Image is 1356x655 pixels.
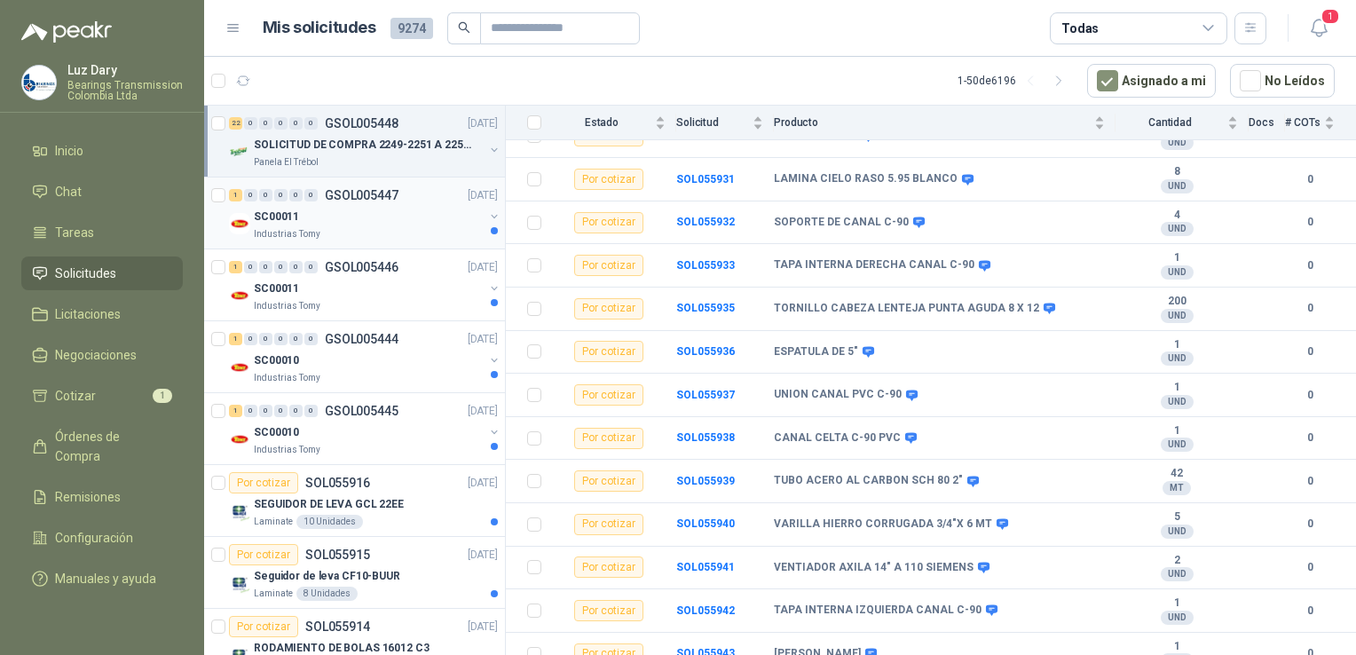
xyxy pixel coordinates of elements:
[676,259,735,272] a: SOL055933
[21,379,183,413] a: Cotizar1
[296,587,358,601] div: 8 Unidades
[676,302,735,314] b: SOL055935
[774,474,963,488] b: TUBO ACERO AL CARBON SCH 80 2"
[259,189,272,201] div: 0
[229,572,250,594] img: Company Logo
[55,386,96,406] span: Cotizar
[574,556,643,578] div: Por cotizar
[1116,295,1238,309] b: 200
[1116,596,1238,611] b: 1
[229,285,250,306] img: Company Logo
[1161,179,1194,193] div: UND
[1285,171,1335,188] b: 0
[1161,395,1194,409] div: UND
[289,261,303,273] div: 0
[304,333,318,345] div: 0
[274,405,288,417] div: 0
[1285,387,1335,404] b: 0
[55,569,156,588] span: Manuales y ayuda
[229,544,298,565] div: Por cotizar
[21,338,183,372] a: Negociaciones
[289,333,303,345] div: 0
[21,480,183,514] a: Remisiones
[468,259,498,276] p: [DATE]
[153,389,172,403] span: 1
[21,21,112,43] img: Logo peakr
[304,405,318,417] div: 0
[676,475,735,487] a: SOL055939
[574,212,643,233] div: Por cotizar
[244,189,257,201] div: 0
[1116,209,1238,223] b: 4
[390,18,433,39] span: 9274
[1285,343,1335,360] b: 0
[274,333,288,345] div: 0
[574,169,643,190] div: Por cotizar
[21,175,183,209] a: Chat
[774,116,1091,129] span: Producto
[204,537,505,609] a: Por cotizarSOL055915[DATE] Company LogoSeguidor de leva CF10-BUURLaminate8 Unidades
[274,261,288,273] div: 0
[296,515,363,529] div: 10 Unidades
[1116,424,1238,438] b: 1
[254,209,299,225] p: SC00011
[1116,467,1238,481] b: 42
[21,256,183,290] a: Solicitudes
[21,134,183,168] a: Inicio
[574,298,643,320] div: Por cotizar
[1116,116,1224,129] span: Cantidad
[774,216,909,230] b: SOPORTE DE CANAL C-90
[254,496,404,513] p: SEGUIDOR DE LEVA GCL 22EE
[21,420,183,473] a: Órdenes de Compra
[676,389,735,401] b: SOL055937
[229,333,242,345] div: 1
[21,562,183,596] a: Manuales y ayuda
[229,189,242,201] div: 1
[55,182,82,201] span: Chat
[229,117,242,130] div: 22
[254,352,299,369] p: SC00010
[229,400,501,457] a: 1 0 0 0 0 0 GSOL005445[DATE] Company LogoSC00010Industrias Tomy
[1161,309,1194,323] div: UND
[468,547,498,564] p: [DATE]
[244,117,257,130] div: 0
[1285,473,1335,490] b: 0
[254,424,299,441] p: SC00010
[289,189,303,201] div: 0
[229,357,250,378] img: Company Logo
[468,115,498,132] p: [DATE]
[676,431,735,444] b: SOL055938
[1285,300,1335,317] b: 0
[774,561,974,575] b: VENTIADOR AXILA 14" A 110 SIEMENS
[21,216,183,249] a: Tareas
[229,429,250,450] img: Company Logo
[574,600,643,621] div: Por cotizar
[55,345,137,365] span: Negociaciones
[774,517,992,532] b: VARILLA HIERRO CORRUGADA 3/4"X 6 MT
[254,587,293,601] p: Laminate
[55,141,83,161] span: Inicio
[274,189,288,201] div: 0
[304,261,318,273] div: 0
[254,371,320,385] p: Industrias Tomy
[55,304,121,324] span: Licitaciones
[229,472,298,493] div: Por cotizar
[1303,12,1335,44] button: 1
[254,443,320,457] p: Industrias Tomy
[774,345,858,359] b: ESPATULA DE 5"
[676,216,735,228] a: SOL055932
[552,116,651,129] span: Estado
[1116,381,1238,395] b: 1
[1116,106,1249,140] th: Cantidad
[676,561,735,573] a: SOL055941
[67,80,183,101] p: Bearings Transmission Colombia Ltda
[55,487,121,507] span: Remisiones
[1116,510,1238,525] b: 5
[1285,559,1335,576] b: 0
[229,141,250,162] img: Company Logo
[259,333,272,345] div: 0
[229,328,501,385] a: 1 0 0 0 0 0 GSOL005444[DATE] Company LogoSC00010Industrias Tomy
[468,403,498,420] p: [DATE]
